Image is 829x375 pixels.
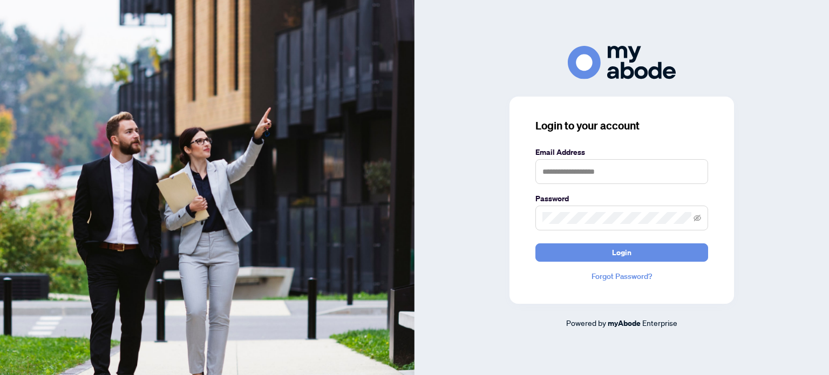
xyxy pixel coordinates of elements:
[535,243,708,262] button: Login
[566,318,606,328] span: Powered by
[535,146,708,158] label: Email Address
[535,193,708,204] label: Password
[608,317,641,329] a: myAbode
[535,270,708,282] a: Forgot Password?
[535,118,708,133] h3: Login to your account
[694,214,701,222] span: eye-invisible
[568,46,676,79] img: ma-logo
[642,318,677,328] span: Enterprise
[612,244,631,261] span: Login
